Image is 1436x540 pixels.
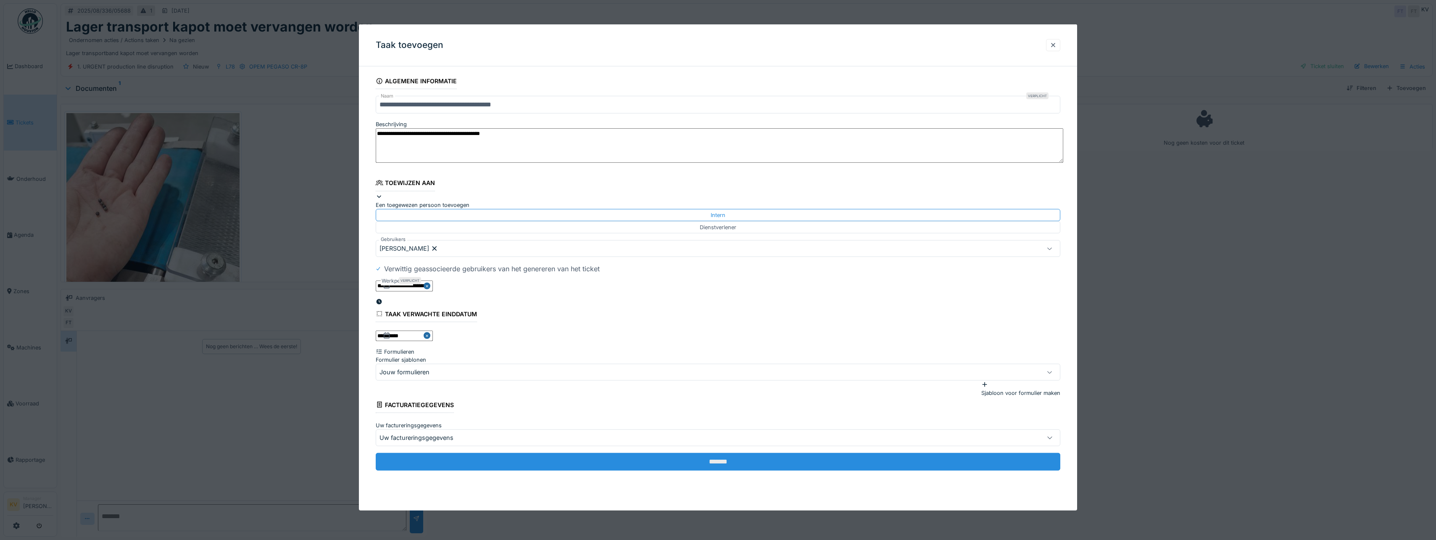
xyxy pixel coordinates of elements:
[1026,93,1049,99] div: Verplicht
[376,120,407,128] label: Beschrijving
[399,277,421,284] div: Verplicht
[700,223,736,231] div: Dienstverlener
[376,421,442,429] label: Uw factureringsgegevens
[424,331,433,341] button: Close
[381,276,413,286] label: Werkperiode
[384,264,600,274] div: Verwittig geassocieerde gebruikers van het genereren van het ticket
[379,368,429,377] div: Jouw formulieren
[379,93,395,100] label: Naam
[379,244,438,253] div: [PERSON_NAME]
[424,281,433,291] button: Close
[711,211,725,219] div: Intern
[376,177,435,191] div: Toewijzen aan
[376,307,477,322] div: Taak verwachte einddatum
[379,236,407,243] label: Gebruikers
[981,381,1060,397] div: Sjabloon voor formulier maken
[376,356,426,364] label: Formulier sjablonen
[376,193,1060,209] div: Een toegewezen persoon toevoegen
[376,75,457,89] div: Algemene informatie
[376,348,1060,356] div: Formulieren
[379,433,453,442] div: Uw factureringsgegevens
[376,399,454,413] div: Facturatiegegevens
[376,40,443,50] h3: Taak toevoegen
